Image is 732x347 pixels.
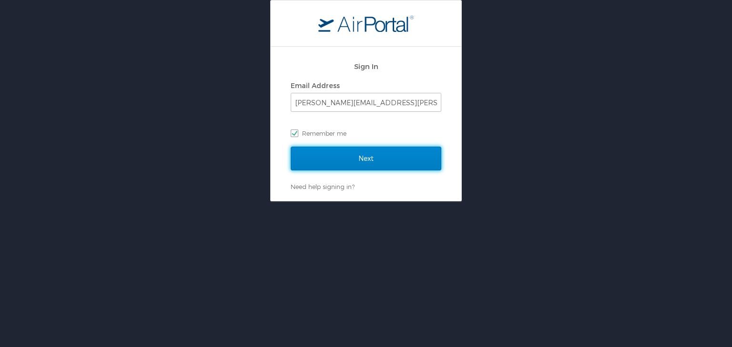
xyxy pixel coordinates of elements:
input: Next [291,147,441,170]
img: logo [318,15,414,32]
a: Need help signing in? [291,183,355,190]
h2: Sign In [291,61,441,72]
label: Email Address [291,81,340,89]
label: Remember me [291,126,441,140]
